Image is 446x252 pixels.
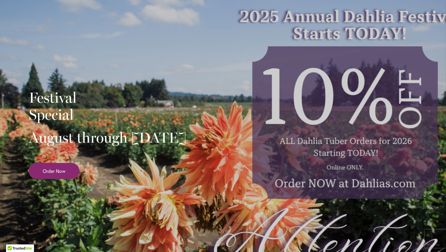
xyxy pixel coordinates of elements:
h2: Festival Special [29,89,186,123]
h2: August through [DATE] [29,129,186,146]
span: Order Now [43,167,66,174]
a: Order Now [29,163,79,179]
